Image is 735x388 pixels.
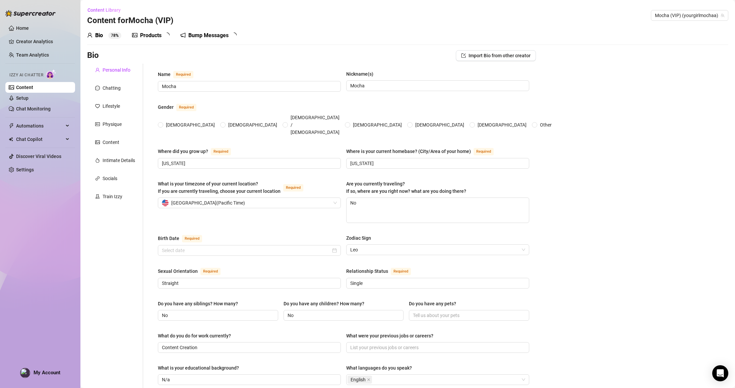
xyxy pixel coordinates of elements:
[158,235,179,242] div: Birth Date
[200,268,221,275] span: Required
[16,121,64,131] span: Automations
[712,365,728,381] div: Open Intercom Messenger
[158,181,281,194] span: What is your timezone of your current location? If you are currently traveling, choose your curre...
[103,175,117,182] div: Socials
[103,157,135,164] div: Intimate Details
[721,13,725,17] span: team
[158,300,243,307] label: Do you have any siblings? How many?
[46,69,56,79] img: AI Chatter
[231,32,237,38] span: loading
[348,376,372,384] span: English
[9,72,43,78] span: Izzy AI Chatter
[346,181,466,194] span: Are you currently traveling? If so, where are you right now? what are you doing there?
[346,148,471,155] div: Where is your current homebase? (City/Area of your home)
[346,234,376,242] label: Zodiac Sign
[173,71,193,78] span: Required
[162,280,335,287] input: Sexual Orientation
[16,134,64,145] span: Chat Copilot
[284,300,364,307] div: Do you have any children? How many?
[158,267,228,275] label: Sexual Orientation
[103,193,122,200] div: Train Izzy
[103,139,119,146] div: Content
[350,121,405,129] span: [DEMOGRAPHIC_DATA]
[20,368,30,378] img: profilePics%2FexuO9qo4iLTrsAzj4muWTpr0oxy2.jpeg
[469,53,531,58] span: Import Bio from other creator
[162,247,331,254] input: Birth Date
[283,184,303,191] span: Required
[456,50,536,61] button: Import Bio from other creator
[16,167,34,172] a: Settings
[346,332,433,339] div: What were your previous jobs or careers?
[409,300,456,307] div: Do you have any pets?
[16,154,61,159] a: Discover Viral Videos
[350,344,524,351] input: What were your previous jobs or careers?
[158,364,244,372] label: What is your educational background?
[16,95,28,101] a: Setup
[158,364,239,372] div: What is your educational background?
[537,121,554,129] span: Other
[475,121,529,129] span: [DEMOGRAPHIC_DATA]
[162,376,335,383] input: What is your educational background?
[103,84,121,92] div: Chatting
[95,68,100,72] span: user
[367,378,370,381] span: close
[188,31,229,40] div: Bump Messages
[163,121,218,129] span: [DEMOGRAPHIC_DATA]
[346,332,438,339] label: What were your previous jobs or careers?
[350,245,525,255] span: Leo
[87,32,93,38] span: user
[158,148,208,155] div: Where did you grow up?
[346,267,388,275] div: Relationship Status
[158,332,236,339] label: What do you do for work currently?
[95,86,100,90] span: message
[34,370,60,376] span: My Account
[346,70,378,78] label: Nickname(s)
[346,364,417,372] label: What languages do you speak?
[95,158,100,163] span: fire
[95,176,100,181] span: link
[474,148,494,155] span: Required
[409,300,461,307] label: Do you have any pets?
[140,31,162,40] div: Products
[211,148,231,155] span: Required
[413,312,524,319] input: Do you have any pets?
[158,267,198,275] div: Sexual Orientation
[132,32,137,38] span: picture
[346,147,501,155] label: Where is your current homebase? (City/Area of your home)
[103,66,130,74] div: Personal Info
[162,160,335,167] input: Where did you grow up?
[391,268,411,275] span: Required
[346,70,373,78] div: Nickname(s)
[103,102,120,110] div: Lifestyle
[16,85,33,90] a: Content
[9,137,13,142] img: Chat Copilot
[180,32,186,38] span: notification
[171,198,245,208] span: [GEOGRAPHIC_DATA] ( Pacific Time )
[87,5,126,15] button: Content Library
[350,160,524,167] input: Where is your current homebase? (City/Area of your home)
[182,235,202,242] span: Required
[87,50,99,61] h3: Bio
[9,123,14,129] span: thunderbolt
[158,147,238,155] label: Where did you grow up?
[162,344,335,351] input: What do you do for work currently?
[158,71,171,78] div: Name
[350,82,524,89] input: Nickname(s)
[95,31,103,40] div: Bio
[108,32,121,39] sup: 78%
[16,36,70,47] a: Creator Analytics
[351,376,366,383] span: English
[95,194,100,199] span: experiment
[164,32,170,38] span: loading
[162,200,169,206] img: us
[103,121,122,128] div: Physique
[176,104,196,111] span: Required
[158,103,204,111] label: Gender
[162,312,273,319] input: Do you have any siblings? How many?
[87,7,121,13] span: Content Library
[413,121,467,129] span: [DEMOGRAPHIC_DATA]
[655,10,724,20] span: Mocha (VIP) (yourgirlmochaa)
[346,234,371,242] div: Zodiac Sign
[87,15,173,26] h3: Content for Mocha (VIP)
[158,103,174,111] div: Gender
